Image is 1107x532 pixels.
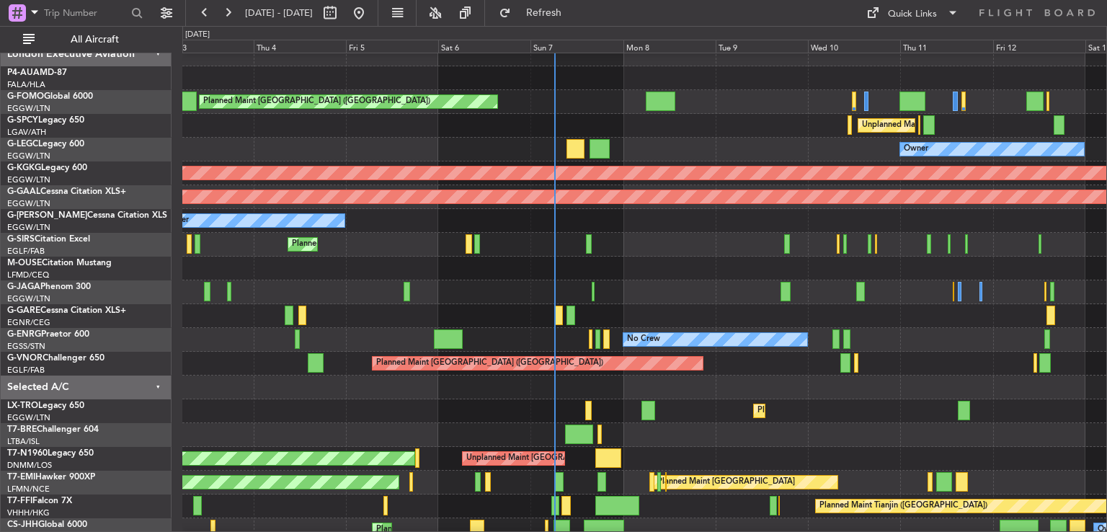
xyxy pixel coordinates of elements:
[7,402,38,410] span: LX-TRO
[7,259,112,267] a: M-OUSECitation Mustang
[44,2,127,24] input: Trip Number
[245,6,313,19] span: [DATE] - [DATE]
[757,400,852,422] div: Planned Maint Dusseldorf
[7,92,93,101] a: G-FOMOGlobal 6000
[7,174,50,185] a: EGGW/LTN
[7,473,35,482] span: T7-EMI
[7,198,50,209] a: EGGW/LTN
[7,402,84,410] a: LX-TROLegacy 650
[7,449,48,458] span: T7-N1960
[7,354,105,363] a: G-VNORChallenger 650
[7,293,50,304] a: EGGW/LTN
[7,283,40,291] span: G-JAGA
[185,29,210,41] div: [DATE]
[203,91,430,112] div: Planned Maint [GEOGRAPHIC_DATA] ([GEOGRAPHIC_DATA])
[808,40,900,53] div: Wed 10
[376,353,603,374] div: Planned Maint [GEOGRAPHIC_DATA] ([GEOGRAPHIC_DATA])
[993,40,1085,53] div: Fri 12
[7,68,40,77] span: P4-AUA
[7,246,45,257] a: EGLF/FAB
[7,140,38,148] span: G-LEGC
[7,473,95,482] a: T7-EMIHawker 900XP
[7,116,38,125] span: G-SPCY
[514,8,574,18] span: Refresh
[7,235,35,244] span: G-SIRS
[904,138,928,160] div: Owner
[7,187,126,196] a: G-GAALCessna Citation XLS+
[7,425,99,434] a: T7-BREChallenger 604
[7,341,45,352] a: EGSS/STN
[466,448,703,469] div: Unplanned Maint [GEOGRAPHIC_DATA] ([GEOGRAPHIC_DATA])
[7,211,167,220] a: G-[PERSON_NAME]Cessna Citation XLS
[37,35,152,45] span: All Aircraft
[7,222,50,233] a: EGGW/LTN
[292,234,519,255] div: Planned Maint [GEOGRAPHIC_DATA] ([GEOGRAPHIC_DATA])
[7,151,50,161] a: EGGW/LTN
[7,116,84,125] a: G-SPCYLegacy 650
[438,40,530,53] div: Sat 6
[7,164,87,172] a: G-KGKGLegacy 600
[7,187,40,196] span: G-GAAL
[530,40,623,53] div: Sun 7
[161,40,253,53] div: Wed 3
[492,1,579,25] button: Refresh
[7,79,45,90] a: FALA/HLA
[254,40,346,53] div: Thu 4
[7,365,45,376] a: EGLF/FAB
[627,329,660,350] div: No Crew
[7,520,87,529] a: CS-JHHGlobal 6000
[7,68,67,77] a: P4-AUAMD-87
[7,259,42,267] span: M-OUSE
[657,471,795,493] div: Planned Maint [GEOGRAPHIC_DATA]
[716,40,808,53] div: Tue 9
[7,484,50,495] a: LFMN/NCE
[7,164,41,172] span: G-KGKG
[7,270,49,280] a: LFMD/CEQ
[7,354,43,363] span: G-VNOR
[7,140,84,148] a: G-LEGCLegacy 600
[7,306,40,315] span: G-GARE
[888,7,937,22] div: Quick Links
[7,330,41,339] span: G-ENRG
[7,306,126,315] a: G-GARECessna Citation XLS+
[7,425,37,434] span: T7-BRE
[7,283,91,291] a: G-JAGAPhenom 300
[7,211,87,220] span: G-[PERSON_NAME]
[7,412,50,423] a: EGGW/LTN
[7,449,94,458] a: T7-N1960Legacy 650
[859,1,966,25] button: Quick Links
[7,436,40,447] a: LTBA/ISL
[7,317,50,328] a: EGNR/CEG
[7,127,46,138] a: LGAV/ATH
[7,497,72,505] a: T7-FFIFalcon 7X
[7,520,38,529] span: CS-JHH
[862,115,1095,136] div: Unplanned Maint [GEOGRAPHIC_DATA] ([PERSON_NAME] Intl)
[7,460,52,471] a: DNMM/LOS
[7,92,44,101] span: G-FOMO
[346,40,438,53] div: Fri 5
[819,495,987,517] div: Planned Maint Tianjin ([GEOGRAPHIC_DATA])
[16,28,156,51] button: All Aircraft
[7,103,50,114] a: EGGW/LTN
[7,497,32,505] span: T7-FFI
[7,235,90,244] a: G-SIRSCitation Excel
[623,40,716,53] div: Mon 8
[7,507,50,518] a: VHHH/HKG
[7,330,89,339] a: G-ENRGPraetor 600
[900,40,992,53] div: Thu 11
